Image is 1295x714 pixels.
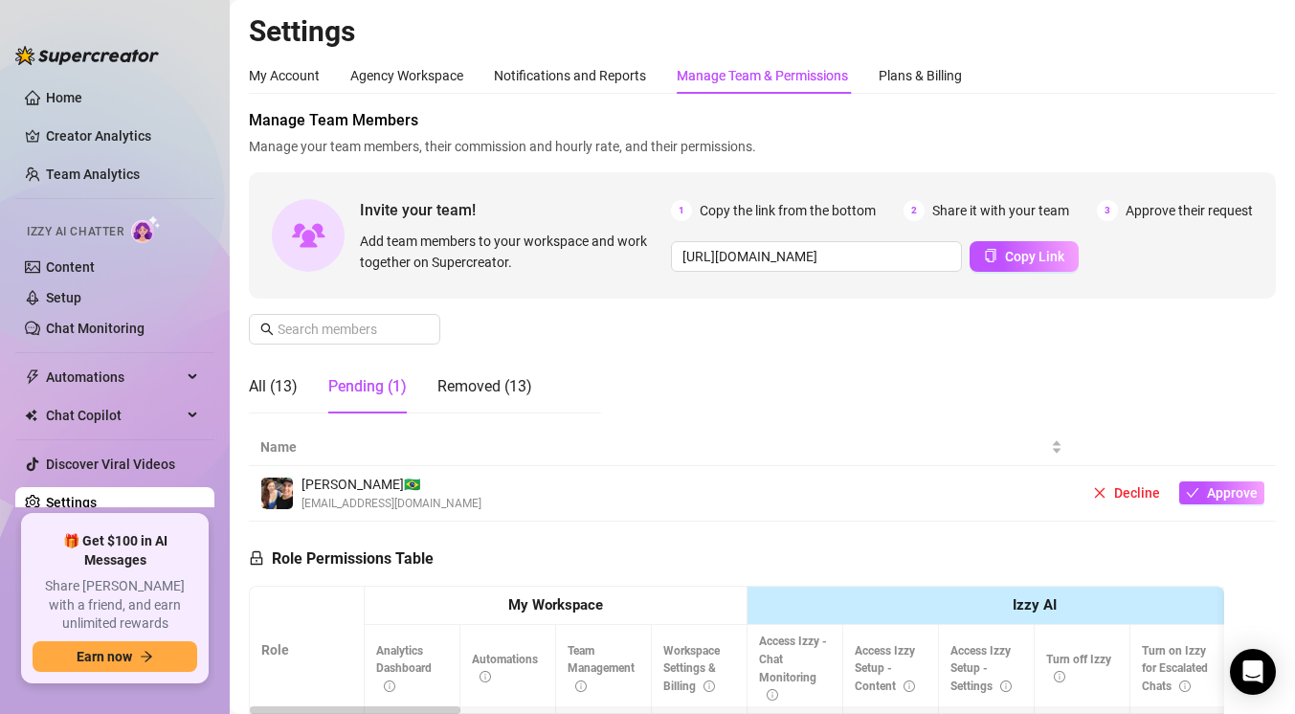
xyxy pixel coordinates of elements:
span: 🎁 Get $100 in AI Messages [33,532,197,569]
div: Pending (1) [328,375,407,398]
a: Content [46,259,95,275]
span: 1 [671,200,692,221]
a: Chat Monitoring [46,321,145,336]
span: [PERSON_NAME] 🇧🇷 [301,474,481,495]
div: Plans & Billing [879,65,962,86]
span: info-circle [480,671,491,682]
button: Copy Link [970,241,1079,272]
div: My Account [249,65,320,86]
strong: Izzy AI [1013,596,1057,614]
span: Share it with your team [932,200,1069,221]
a: Discover Viral Videos [46,457,175,472]
span: Automations [472,653,538,684]
span: Invite your team! [360,198,671,222]
span: thunderbolt [25,369,40,385]
span: check [1186,486,1199,500]
span: Izzy AI Chatter [27,223,123,241]
a: Home [46,90,82,105]
span: Turn off Izzy [1046,653,1111,684]
h5: Role Permissions Table [249,547,434,570]
span: lock [249,550,264,566]
button: Earn nowarrow-right [33,641,197,672]
span: Approve their request [1126,200,1253,221]
span: Team Management [568,644,635,694]
span: info-circle [384,681,395,692]
span: Copy the link from the bottom [700,200,876,221]
span: Manage your team members, their commission and hourly rate, and their permissions. [249,136,1276,157]
img: Samiris Alves de Melo [261,478,293,509]
a: Team Analytics [46,167,140,182]
th: Role [250,587,365,714]
button: Decline [1085,481,1168,504]
span: Add team members to your workspace and work together on Supercreator. [360,231,663,273]
span: info-circle [1179,681,1191,692]
span: Analytics Dashboard [376,644,432,694]
img: logo-BBDzfeDw.svg [15,46,159,65]
span: Chat Copilot [46,400,182,431]
span: info-circle [904,681,915,692]
div: Notifications and Reports [494,65,646,86]
h2: Settings [249,13,1276,50]
span: 2 [904,200,925,221]
div: Manage Team & Permissions [677,65,848,86]
img: AI Chatter [131,215,161,243]
span: info-circle [703,681,715,692]
span: arrow-right [140,650,153,663]
a: Setup [46,290,81,305]
span: Access Izzy - Chat Monitoring [759,635,827,703]
span: Access Izzy Setup - Settings [950,644,1012,694]
span: Earn now [77,649,132,664]
span: Workspace Settings & Billing [663,644,720,694]
span: search [260,323,274,336]
span: Decline [1114,485,1160,501]
strong: My Workspace [508,596,603,614]
span: info-circle [1054,671,1065,682]
span: info-circle [767,689,778,701]
span: info-circle [1000,681,1012,692]
img: Chat Copilot [25,409,37,422]
span: Automations [46,362,182,392]
div: All (13) [249,375,298,398]
span: [EMAIL_ADDRESS][DOMAIN_NAME] [301,495,481,513]
span: Approve [1207,485,1258,501]
span: info-circle [575,681,587,692]
span: Name [260,436,1047,457]
span: copy [984,249,997,262]
span: Share [PERSON_NAME] with a friend, and earn unlimited rewards [33,577,197,634]
span: close [1093,486,1106,500]
a: Settings [46,495,97,510]
span: 3 [1097,200,1118,221]
div: Agency Workspace [350,65,463,86]
span: Turn on Izzy for Escalated Chats [1142,644,1208,694]
button: Approve [1179,481,1264,504]
span: Manage Team Members [249,109,1276,132]
a: Creator Analytics [46,121,199,151]
div: Removed (13) [437,375,532,398]
span: Copy Link [1005,249,1064,264]
span: Access Izzy Setup - Content [855,644,915,694]
th: Name [249,429,1074,466]
div: Open Intercom Messenger [1230,649,1276,695]
input: Search members [278,319,413,340]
